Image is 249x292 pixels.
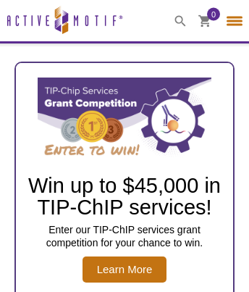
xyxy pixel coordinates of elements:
a: 0 [198,14,211,30]
span: 0 [211,7,216,20]
p: Enter our TIP-ChIP services grant competition for your chance to win. [23,223,226,249]
img: TIP-ChIP Services Grant Competition [38,78,211,164]
h2: Win up to $45,000 in TIP-ChIP services! [23,175,226,218]
a: TIP-ChIP Services Grant Competition Win up to $45,000 in TIP-ChIP services! Enter our TIP-ChIP se... [16,78,233,283]
span: Learn More [83,256,167,283]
